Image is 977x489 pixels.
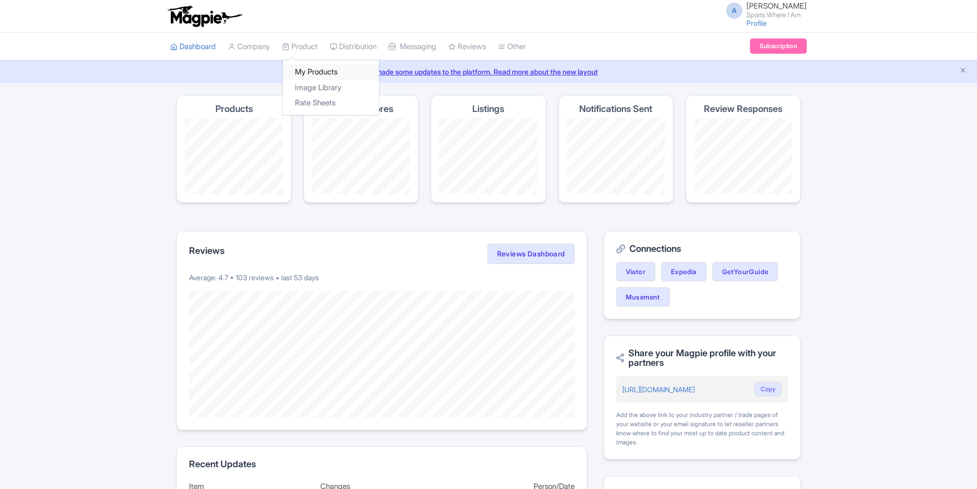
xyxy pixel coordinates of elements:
a: Product [282,33,318,61]
a: Rate Sheets [283,95,379,111]
h2: Connections [616,244,788,254]
h4: Listings [472,104,504,114]
a: Distribution [330,33,377,61]
img: logo-ab69f6fb50320c5b225c76a69d11143b.png [165,5,244,27]
a: Expedia [661,262,706,281]
span: A [726,3,742,19]
h2: Share your Magpie profile with your partners [616,348,788,368]
h2: Recent Updates [189,459,575,469]
a: We made some updates to the platform. Read more about the new layout [6,66,971,77]
small: Sports Where I Am [746,12,807,18]
a: Profile [746,19,767,27]
a: Subscription [750,39,807,54]
h4: Review Responses [704,104,782,114]
a: My Products [283,64,379,80]
a: Messaging [389,33,436,61]
a: GetYourGuide [712,262,778,281]
p: Average: 4.7 • 103 reviews • last 53 days [189,272,575,283]
a: Image Library [283,80,379,96]
button: Close announcement [959,65,967,77]
h4: Products [215,104,253,114]
h4: Notifications Sent [579,104,652,114]
div: Add the above link to your industry partner / trade pages of your website or your email signature... [616,410,788,447]
a: Dashboard [170,33,216,61]
a: Company [228,33,270,61]
button: Copy [754,382,782,396]
a: Other [498,33,526,61]
a: Reviews Dashboard [487,244,575,264]
a: A [PERSON_NAME] Sports Where I Am [720,2,807,18]
a: [URL][DOMAIN_NAME] [622,385,695,394]
a: Musement [616,287,670,307]
a: Viator [616,262,655,281]
a: Reviews [448,33,486,61]
h2: Reviews [189,246,224,256]
span: [PERSON_NAME] [746,1,807,11]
